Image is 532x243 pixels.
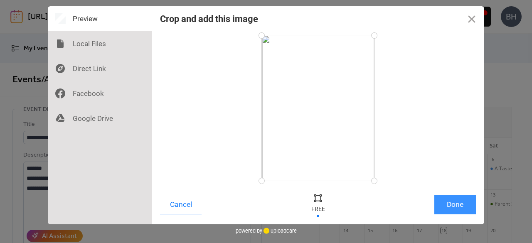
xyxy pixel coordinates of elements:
div: Local Files [48,31,152,56]
div: Facebook [48,81,152,106]
a: uploadcare [262,228,297,234]
div: Google Drive [48,106,152,131]
button: Close [459,6,484,31]
div: Direct Link [48,56,152,81]
div: Crop and add this image [160,14,258,24]
div: powered by [236,224,297,237]
div: Preview [48,6,152,31]
button: Done [434,195,476,214]
button: Cancel [160,195,202,214]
